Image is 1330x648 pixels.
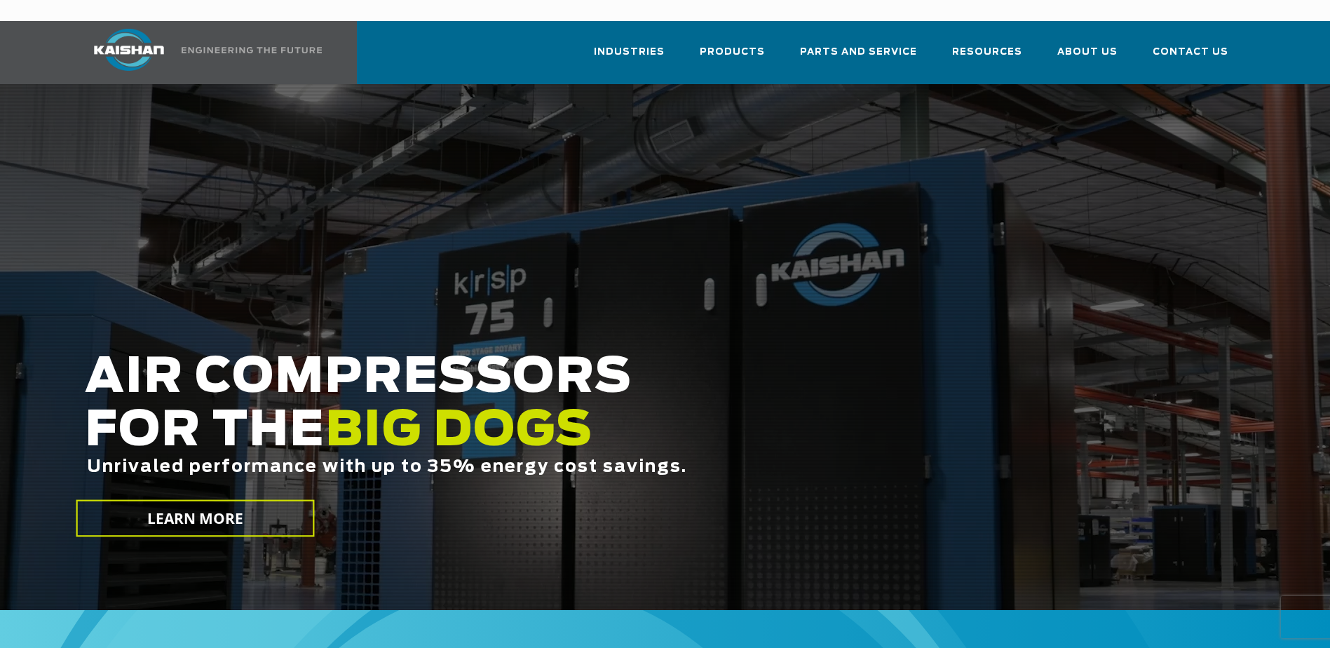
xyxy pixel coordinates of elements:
span: Contact Us [1153,44,1228,60]
a: LEARN MORE [76,500,314,537]
span: Products [700,44,765,60]
span: Unrivaled performance with up to 35% energy cost savings. [87,459,687,475]
span: Industries [594,44,665,60]
a: Kaishan USA [76,21,325,84]
span: About Us [1057,44,1118,60]
span: Resources [952,44,1022,60]
h2: AIR COMPRESSORS FOR THE [85,351,1050,520]
a: Products [700,34,765,81]
span: BIG DOGS [325,407,593,455]
span: LEARN MORE [147,508,243,529]
a: Parts and Service [800,34,917,81]
a: Contact Us [1153,34,1228,81]
span: Parts and Service [800,44,917,60]
img: kaishan logo [76,29,182,71]
img: Engineering the future [182,47,322,53]
a: Industries [594,34,665,81]
a: Resources [952,34,1022,81]
a: About Us [1057,34,1118,81]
